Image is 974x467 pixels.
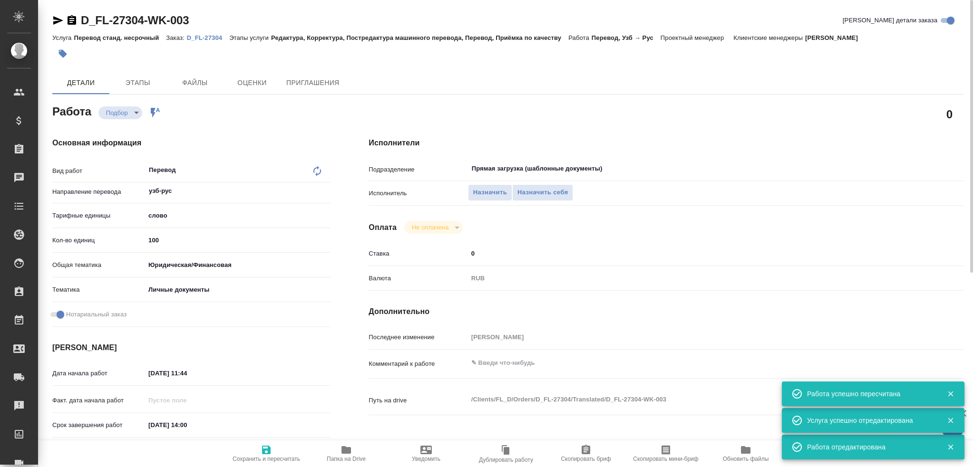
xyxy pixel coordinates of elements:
textarea: /Clients/FL_D/Orders/D_FL-27304/Translated/D_FL-27304-WK-003 [468,391,914,408]
span: Оценки [229,77,275,89]
p: Ставка [369,249,468,258]
p: Последнее изменение [369,333,468,342]
input: Пустое поле [468,330,914,344]
p: Тарифные единицы [52,211,145,220]
a: D_FL-27304-WK-003 [81,14,189,27]
span: [PERSON_NAME] детали заказа [843,16,937,25]
h4: Исполнители [369,137,964,149]
span: Сохранить и пересчитать [233,456,300,462]
p: Подразделение [369,165,468,174]
input: ✎ Введи что-нибудь [468,247,914,260]
p: Факт. дата начала работ [52,396,145,405]
button: Назначить себя [512,184,573,201]
span: Папка на Drive [327,456,366,462]
p: Редактура, Корректура, Постредактура машинного перевода, Перевод, Приёмка по качеству [271,34,568,41]
p: Срок завершения работ [52,420,145,430]
p: Общая тематика [52,260,145,270]
button: Сохранить и пересчитать [226,440,306,467]
button: Open [909,168,911,170]
button: Подбор [103,109,131,117]
span: Скопировать бриф [561,456,611,462]
h2: Работа [52,102,91,119]
span: Скопировать мини-бриф [633,456,698,462]
div: Подбор [98,106,142,119]
p: Дата начала работ [52,369,145,378]
p: Проектный менеджер [661,34,726,41]
span: Нотариальный заказ [66,310,127,319]
p: Тематика [52,285,145,295]
p: Перевод, Узб → Рус [592,34,661,41]
input: Пустое поле [145,393,228,407]
button: Скопировать мини-бриф [626,440,706,467]
div: Юридическая/Финансовая [145,257,331,273]
p: Исполнитель [369,189,468,198]
span: Детали [58,77,104,89]
div: RUB [468,270,914,286]
span: Этапы [115,77,161,89]
div: Личные документы [145,282,331,298]
span: Уведомить [412,456,440,462]
button: Скопировать ссылку [66,15,78,26]
button: Дублировать работу [466,440,546,467]
p: Кол-во единиц [52,236,145,245]
p: Клиентские менеджеры [733,34,805,41]
input: ✎ Введи что-нибудь [145,366,228,380]
button: Open [325,190,327,192]
input: ✎ Введи что-нибудь [145,418,228,432]
div: Работа отредактирована [807,442,933,452]
h2: 0 [946,106,953,122]
div: Работа успешно пересчитана [807,389,933,399]
span: Приглашения [286,77,340,89]
button: Уведомить [386,440,466,467]
p: Этапы услуги [229,34,271,41]
span: Назначить [473,187,507,198]
p: Путь на drive [369,396,468,405]
p: Вид работ [52,166,145,176]
button: Добавить тэг [52,43,73,64]
button: Не оплачена [409,223,451,231]
button: Закрыть [941,443,960,451]
span: Файлы [172,77,218,89]
div: Услуга успешно отредактирована [807,416,933,425]
p: [PERSON_NAME] [805,34,865,41]
h4: [PERSON_NAME] [52,342,331,353]
p: Работа [568,34,592,41]
button: Закрыть [941,416,960,425]
input: ✎ Введи что-нибудь [145,233,331,247]
button: Обновить файлы [706,440,786,467]
p: Услуга [52,34,74,41]
button: Назначить [468,184,512,201]
p: Перевод станд. несрочный [74,34,166,41]
h4: Оплата [369,222,397,233]
button: Скопировать бриф [546,440,626,467]
button: Папка на Drive [306,440,386,467]
p: Заказ: [166,34,186,41]
p: Направление перевода [52,187,145,197]
p: D_FL-27304 [187,34,229,41]
button: Скопировать ссылку для ЯМессенджера [52,15,64,26]
a: D_FL-27304 [187,33,229,41]
span: Назначить себя [517,187,568,198]
h4: Основная информация [52,137,331,149]
h4: Дополнительно [369,306,964,317]
p: Валюта [369,274,468,283]
p: Комментарий к работе [369,359,468,369]
div: слово [145,208,331,224]
span: Дублировать работу [479,457,533,463]
div: Подбор [404,221,463,234]
button: Закрыть [941,390,960,398]
span: Обновить файлы [723,456,769,462]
